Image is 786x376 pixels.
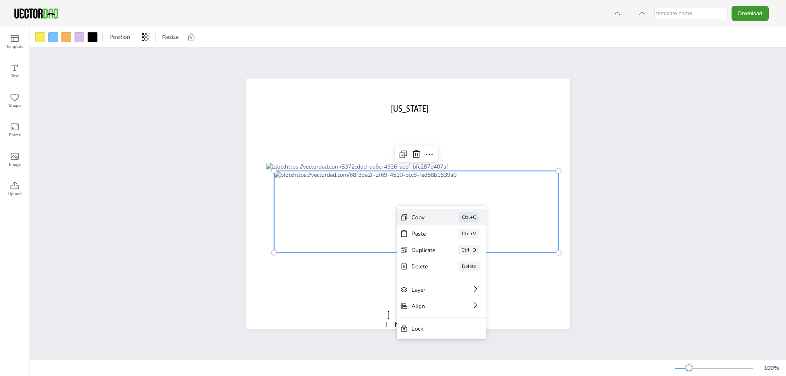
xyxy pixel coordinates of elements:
div: Copy [411,214,436,221]
div: Ctrl+C [458,212,479,222]
div: Ctrl+D [458,245,479,255]
div: Layer [411,286,448,294]
button: Resize [159,31,182,44]
button: Download [732,6,769,21]
img: VectorDad-1.png [13,7,59,20]
span: Shape [9,102,20,109]
span: [US_STATE] [391,103,428,113]
div: Paste [411,230,436,238]
span: Upload [8,191,22,197]
span: Image [9,161,20,168]
div: 100 % [761,364,781,372]
div: Delete [411,263,436,270]
span: Template [6,43,23,50]
div: Ctrl+V [458,229,479,239]
div: Lock [411,325,460,333]
input: template name [654,8,727,19]
div: Duplicate [411,246,435,254]
span: Frame [9,132,21,138]
div: Delete [458,261,479,271]
div: Align [411,302,448,310]
span: [DOMAIN_NAME] [385,310,431,339]
span: Text [11,73,19,79]
span: Position [108,33,132,41]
